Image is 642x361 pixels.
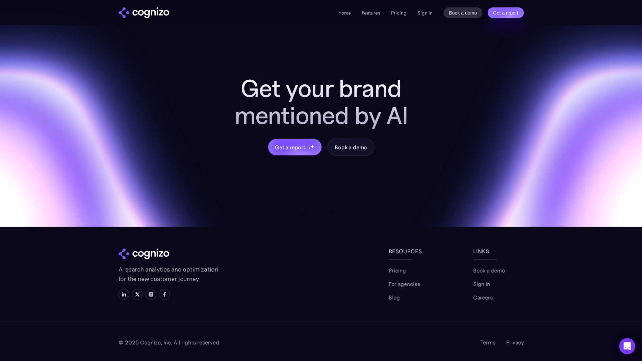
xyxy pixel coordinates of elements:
[389,280,420,288] a: For agencies
[619,338,635,354] div: Open Intercom Messenger
[389,293,400,302] a: Blog
[119,249,169,259] img: cognizo logo
[473,280,490,288] a: Sign in
[473,293,493,302] a: Careers
[338,10,351,16] a: Home
[119,7,169,18] a: home
[480,338,495,346] a: Terms
[391,10,407,16] a: Pricing
[213,75,429,129] h2: Get your brand mentioned by AI
[275,143,305,151] div: Get a report
[327,138,375,156] a: Book a demo
[119,7,169,18] img: cognizo logo
[121,292,127,297] img: LinkedIn icon
[443,7,482,18] a: Book a demo
[119,338,221,346] div: © 2025 Cognizo, Inc. All rights reserved.
[362,10,380,16] a: Features
[473,247,524,255] div: links
[488,7,524,18] a: Get a report
[308,145,309,146] img: star
[335,143,367,151] div: Book a demo
[473,266,505,275] a: Book a demo
[135,292,140,297] img: X icon
[119,265,220,284] p: AI search analytics and optimization for the new customer journey
[389,266,406,275] a: Pricing
[267,138,322,156] a: Get a reportstarstarstar
[308,147,311,150] img: star
[389,247,439,255] div: Resources
[310,144,314,149] img: star
[506,338,524,346] a: Privacy
[417,9,433,17] a: Sign in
